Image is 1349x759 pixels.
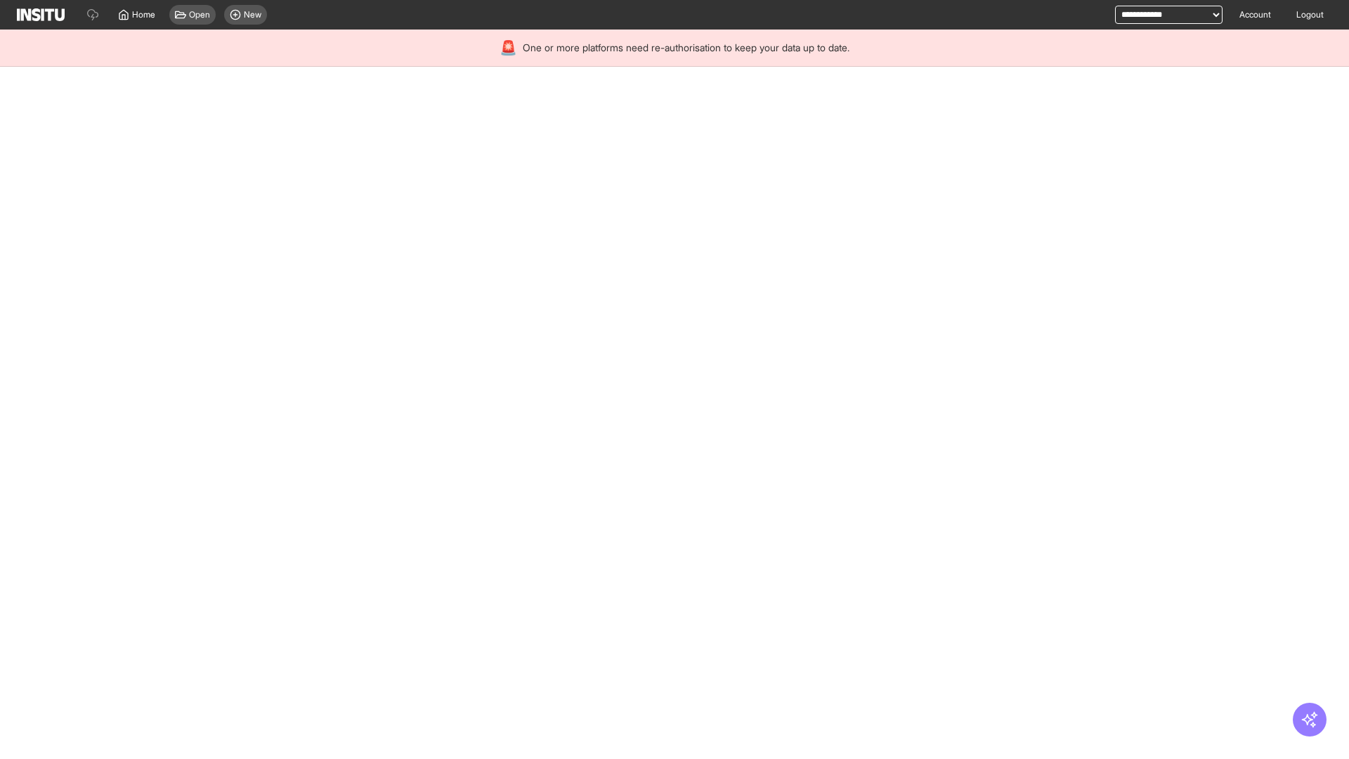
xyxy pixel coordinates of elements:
[244,9,261,20] span: New
[523,41,849,55] span: One or more platforms need re-authorisation to keep your data up to date.
[132,9,155,20] span: Home
[189,9,210,20] span: Open
[500,38,517,58] div: 🚨
[17,8,65,21] img: Logo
